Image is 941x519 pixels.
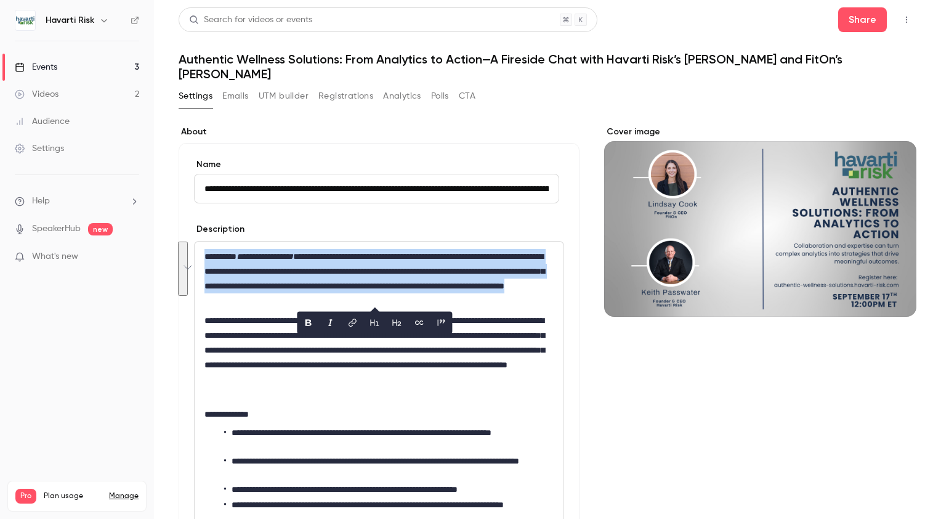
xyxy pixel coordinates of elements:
[194,223,244,235] label: Description
[298,313,318,333] button: bold
[604,126,916,317] section: Cover image
[32,195,50,208] span: Help
[459,86,475,106] button: CTA
[604,126,916,138] label: Cover image
[179,86,212,106] button: Settings
[179,126,580,138] label: About
[222,86,248,106] button: Emails
[383,86,421,106] button: Analytics
[342,313,362,333] button: link
[32,223,81,235] a: SpeakerHub
[15,142,64,155] div: Settings
[32,250,78,263] span: What's new
[15,115,70,128] div: Audience
[109,491,139,501] a: Manage
[318,86,373,106] button: Registrations
[15,61,57,73] div: Events
[88,223,113,235] span: new
[15,489,36,504] span: Pro
[15,10,35,30] img: Havarti Risk
[179,52,916,81] h1: Authentic Wellness Solutions: From Analytics to Action—A Fireside Chat with Havarti Risk’s [PERSO...
[44,491,102,501] span: Plan usage
[194,158,564,171] label: Name
[320,313,340,333] button: italic
[46,14,94,27] h6: Havarti Risk
[431,313,451,333] button: blockquote
[189,14,312,27] div: Search for videos or events
[15,88,59,100] div: Videos
[15,195,139,208] li: help-dropdown-opener
[259,86,309,106] button: UTM builder
[838,7,887,32] button: Share
[431,86,449,106] button: Polls
[124,251,139,263] iframe: Noticeable Trigger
